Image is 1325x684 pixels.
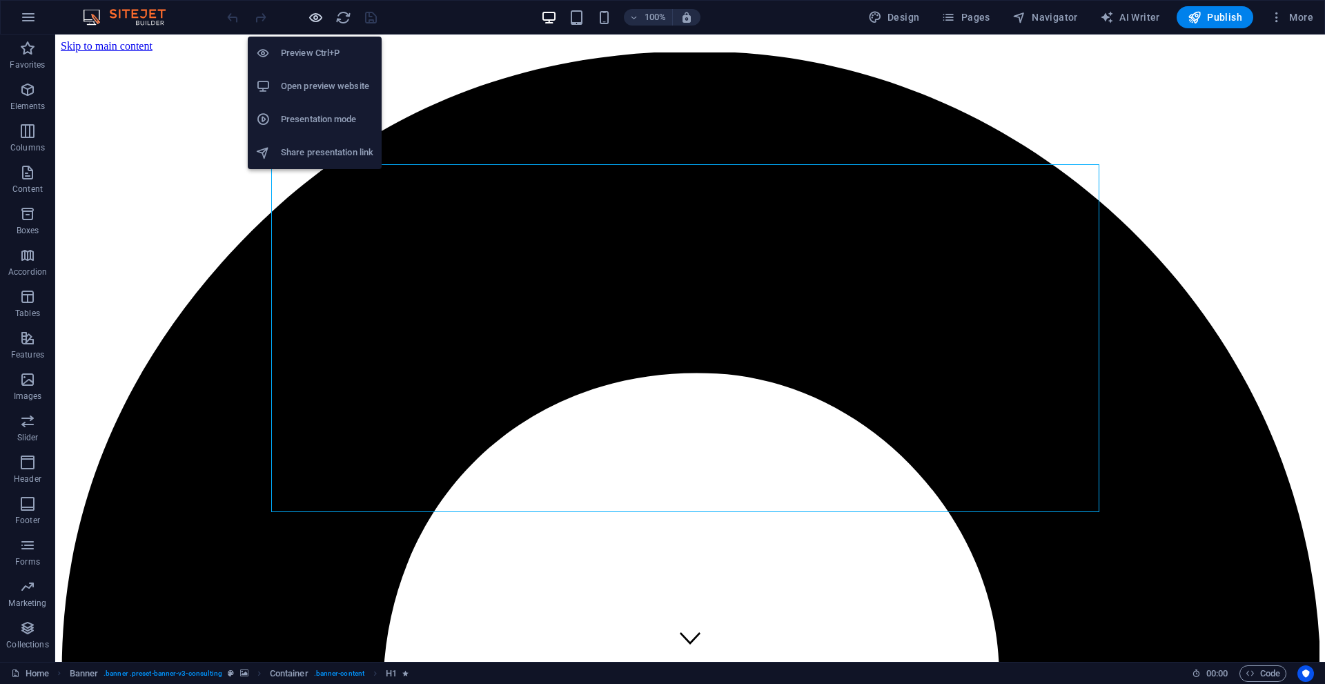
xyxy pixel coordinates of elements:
[1192,665,1228,682] h6: Session time
[55,35,1325,662] iframe: To enrich screen reader interactions, please activate Accessibility in Grammarly extension settings
[1239,665,1286,682] button: Code
[8,266,47,277] p: Accordion
[386,665,397,682] span: Click to select. Double-click to edit
[14,473,41,485] p: Header
[1264,6,1319,28] button: More
[10,142,45,153] p: Columns
[6,639,48,650] p: Collections
[1246,665,1280,682] span: Code
[8,598,46,609] p: Marketing
[104,665,222,682] span: . banner .preset-banner-v3-consulting
[314,665,364,682] span: . banner-content
[10,101,46,112] p: Elements
[270,665,308,682] span: Click to select. Double-click to edit
[10,59,45,70] p: Favorites
[15,308,40,319] p: Tables
[70,665,99,682] span: Click to select. Double-click to edit
[402,670,409,677] i: Element contains an animation
[17,225,39,236] p: Boxes
[281,144,373,161] h6: Share presentation link
[17,432,39,443] p: Slider
[11,349,44,360] p: Features
[1206,665,1228,682] span: 00 00
[70,665,409,682] nav: breadcrumb
[281,78,373,95] h6: Open preview website
[281,45,373,61] h6: Preview Ctrl+P
[12,184,43,195] p: Content
[240,670,248,677] i: This element contains a background
[14,391,42,402] p: Images
[11,665,49,682] a: Click to cancel selection. Double-click to open Pages
[15,556,40,567] p: Forms
[1270,10,1313,24] span: More
[1297,665,1314,682] button: Usercentrics
[1216,668,1218,678] span: :
[15,515,40,526] p: Footer
[228,670,234,677] i: This element is a customizable preset
[281,111,373,128] h6: Presentation mode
